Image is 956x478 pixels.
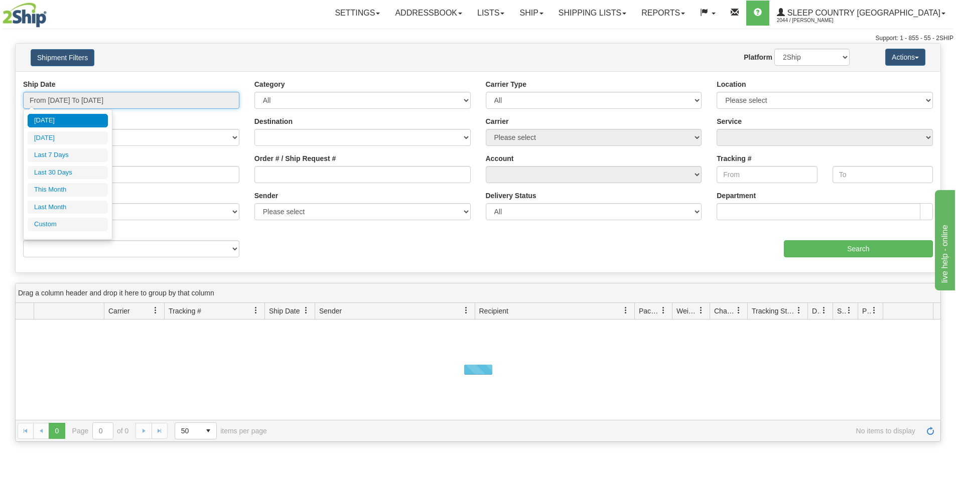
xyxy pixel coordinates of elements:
input: To [833,166,933,183]
a: Charge filter column settings [730,302,747,319]
span: Sleep Country [GEOGRAPHIC_DATA] [785,9,940,17]
div: live help - online [8,6,93,18]
a: Carrier filter column settings [147,302,164,319]
label: Delivery Status [486,191,536,201]
a: Sender filter column settings [458,302,475,319]
label: Order # / Ship Request # [254,153,336,164]
a: Shipment Issues filter column settings [841,302,858,319]
span: select [200,423,216,439]
a: Pickup Status filter column settings [866,302,883,319]
input: Search [784,240,933,257]
label: Department [717,191,756,201]
span: Packages [639,306,660,316]
li: Last Month [28,201,108,214]
span: items per page [175,422,267,439]
label: Category [254,79,285,89]
span: Shipment Issues [837,306,846,316]
label: Carrier Type [486,79,526,89]
label: Tracking # [717,153,751,164]
a: Delivery Status filter column settings [815,302,833,319]
a: Sleep Country [GEOGRAPHIC_DATA] 2044 / [PERSON_NAME] [769,1,953,26]
a: Weight filter column settings [693,302,710,319]
a: Refresh [922,423,938,439]
li: This Month [28,183,108,197]
li: [DATE] [28,131,108,145]
a: Ship [512,1,551,26]
a: Tracking # filter column settings [247,302,264,319]
li: Last 7 Days [28,148,108,162]
iframe: chat widget [933,188,955,290]
label: Destination [254,116,293,126]
span: Page 0 [49,423,65,439]
span: Recipient [479,306,508,316]
li: [DATE] [28,114,108,127]
li: Custom [28,218,108,231]
a: Packages filter column settings [655,302,672,319]
img: logo2044.jpg [3,3,47,28]
label: Account [486,153,514,164]
div: Support: 1 - 855 - 55 - 2SHIP [3,34,953,43]
span: Page of 0 [72,422,129,439]
a: Addressbook [387,1,470,26]
span: Page sizes drop down [175,422,217,439]
span: Tracking Status [752,306,795,316]
label: Ship Date [23,79,56,89]
span: Sender [319,306,342,316]
a: Reports [634,1,693,26]
a: Tracking Status filter column settings [790,302,807,319]
a: Shipping lists [551,1,634,26]
label: Platform [744,52,772,62]
a: Settings [327,1,387,26]
input: From [717,166,817,183]
button: Actions [885,49,925,66]
a: Recipient filter column settings [617,302,634,319]
span: Delivery Status [812,306,821,316]
label: Sender [254,191,278,201]
span: Charge [714,306,735,316]
label: Carrier [486,116,509,126]
span: No items to display [281,427,915,435]
span: Pickup Status [862,306,871,316]
button: Shipment Filters [31,49,94,66]
span: Weight [676,306,698,316]
div: grid grouping header [16,283,940,303]
a: Lists [470,1,512,26]
span: Carrier [108,306,130,316]
span: Tracking # [169,306,201,316]
li: Last 30 Days [28,166,108,180]
span: Ship Date [269,306,300,316]
label: Location [717,79,746,89]
span: 2044 / [PERSON_NAME] [777,16,852,26]
a: Ship Date filter column settings [298,302,315,319]
label: Service [717,116,742,126]
span: 50 [181,426,194,436]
